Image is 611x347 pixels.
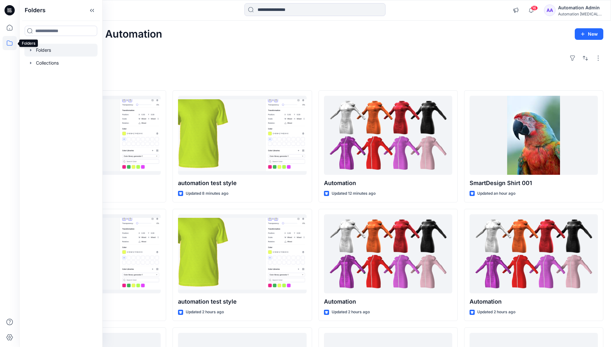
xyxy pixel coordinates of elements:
[477,309,515,316] p: Updated 2 hours ago
[324,179,452,188] p: Automation
[558,12,603,16] div: Automation [MEDICAL_DATA]...
[186,190,228,197] p: Updated 8 minutes ago
[332,190,376,197] p: Updated 12 minutes ago
[178,96,306,175] a: automation test style
[178,214,306,294] a: automation test style
[575,28,603,40] button: New
[477,190,515,197] p: Updated an hour ago
[470,179,598,188] p: SmartDesign Shirt 001
[27,76,603,84] h4: Styles
[324,297,452,306] p: Automation
[531,5,538,11] span: 16
[332,309,370,316] p: Updated 2 hours ago
[544,4,556,16] div: AA
[178,179,306,188] p: automation test style
[324,214,452,294] a: Automation
[470,96,598,175] a: SmartDesign Shirt 001
[186,309,224,316] p: Updated 2 hours ago
[470,214,598,294] a: Automation
[178,297,306,306] p: automation test style
[470,297,598,306] p: Automation
[558,4,603,12] div: Automation Admin
[324,96,452,175] a: Automation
